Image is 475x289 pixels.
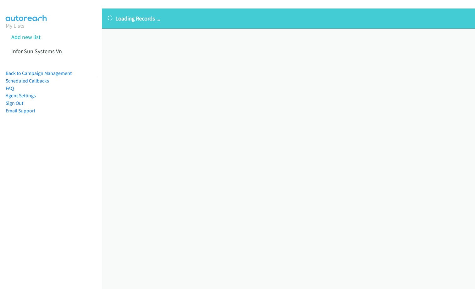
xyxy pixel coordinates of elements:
a: FAQ [6,85,14,91]
a: Agent Settings [6,93,36,99]
a: Back to Campaign Management [6,70,72,76]
a: Infor Sun Systems Vn [11,48,62,55]
p: Loading Records ... [108,14,469,23]
a: Add new list [11,33,41,41]
a: Email Support [6,108,35,114]
a: My Lists [6,22,25,29]
a: Sign Out [6,100,23,106]
a: Scheduled Callbacks [6,78,49,84]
